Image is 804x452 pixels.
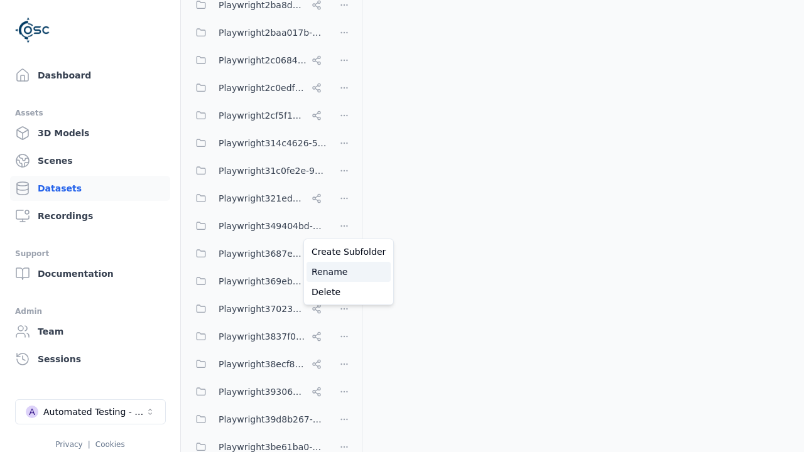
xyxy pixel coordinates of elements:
a: Rename [307,262,391,282]
a: Delete [307,282,391,302]
a: Create Subfolder [307,242,391,262]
